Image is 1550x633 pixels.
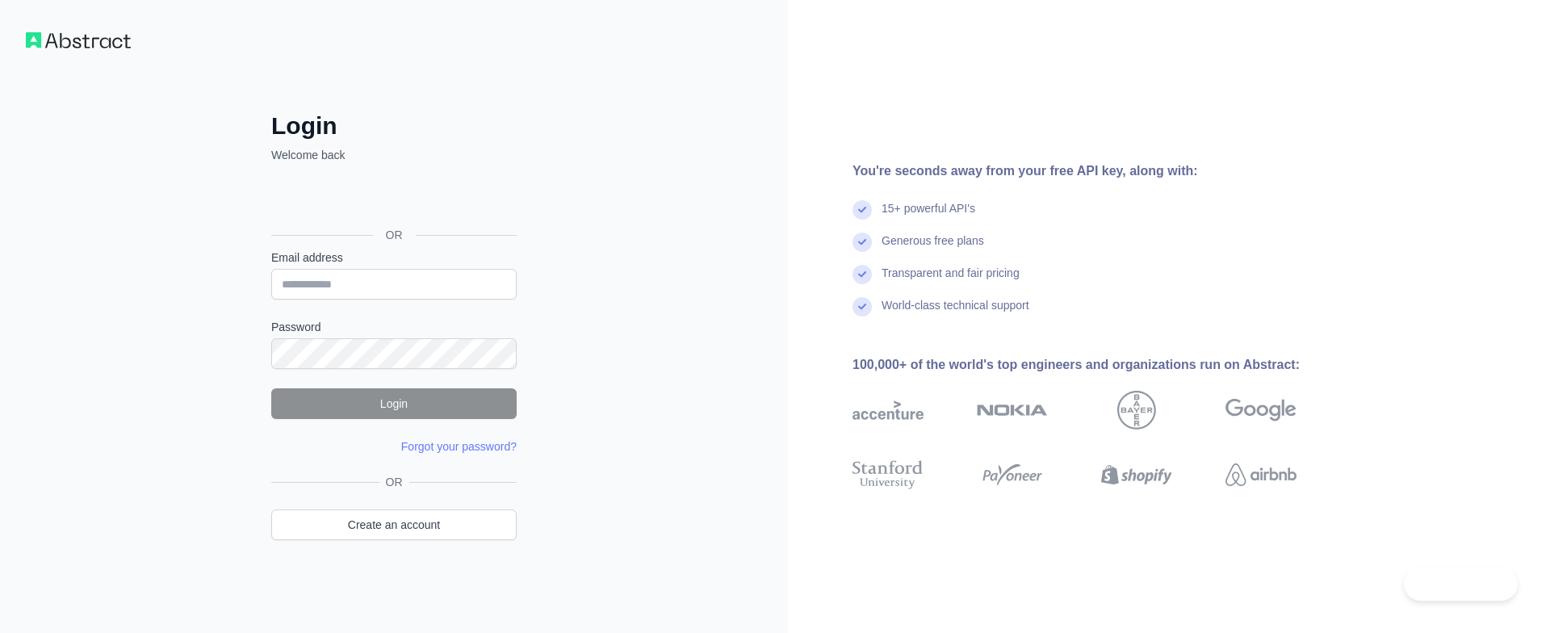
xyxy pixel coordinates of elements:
img: check mark [852,233,872,252]
label: Password [271,319,517,335]
div: Transparent and fair pricing [882,265,1020,297]
img: check mark [852,297,872,316]
div: 100,000+ of the world's top engineers and organizations run on Abstract: [852,355,1348,375]
label: Email address [271,249,517,266]
img: payoneer [977,457,1048,493]
span: OR [373,227,416,243]
iframe: Toggle Customer Support [1404,567,1518,601]
div: You're seconds away from your free API key, along with: [852,161,1348,181]
div: World-class technical support [882,297,1029,329]
img: nokia [977,391,1048,430]
a: Forgot your password? [401,440,517,453]
img: shopify [1101,457,1172,493]
img: bayer [1117,391,1156,430]
a: Create an account [271,509,517,540]
span: OR [379,474,409,490]
div: 15+ powerful API's [882,200,975,233]
p: Welcome back [271,147,517,163]
div: Sign in with Google. Opens in new tab [271,181,513,216]
img: google [1225,391,1297,430]
img: airbnb [1225,457,1297,493]
h2: Login [271,111,517,140]
img: check mark [852,200,872,220]
img: Workflow [26,32,131,48]
img: check mark [852,265,872,284]
img: stanford university [852,457,924,493]
img: accenture [852,391,924,430]
iframe: Sign in with Google Button [263,181,522,216]
div: Generous free plans [882,233,984,265]
button: Login [271,388,517,419]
